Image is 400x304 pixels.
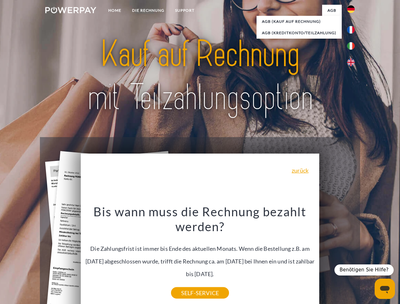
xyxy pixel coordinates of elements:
[60,30,340,121] img: title-powerpay_de.svg
[171,287,229,299] a: SELF-SERVICE
[322,5,342,16] a: agb
[127,5,170,16] a: DIE RECHNUNG
[292,168,308,173] a: zurück
[347,5,355,13] img: de
[85,204,316,293] div: Die Zahlungsfrist ist immer bis Ende des aktuellen Monats. Wenn die Bestellung z.B. am [DATE] abg...
[257,27,342,39] a: AGB (Kreditkonto/Teilzahlung)
[45,7,96,13] img: logo-powerpay-white.svg
[347,26,355,34] img: fr
[257,16,342,27] a: AGB (Kauf auf Rechnung)
[347,59,355,66] img: en
[347,42,355,50] img: it
[170,5,200,16] a: SUPPORT
[334,264,394,275] div: Benötigen Sie Hilfe?
[85,204,316,234] h3: Bis wann muss die Rechnung bezahlt werden?
[103,5,127,16] a: Home
[375,279,395,299] iframe: Schaltfläche zum Öffnen des Messaging-Fensters; Konversation läuft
